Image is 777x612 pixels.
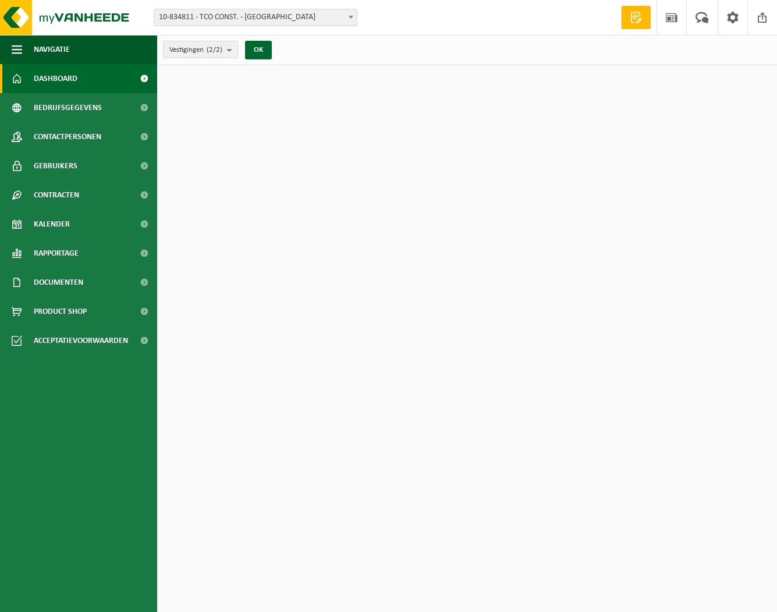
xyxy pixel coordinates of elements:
button: OK [245,41,272,59]
span: Bedrijfsgegevens [34,93,102,122]
span: Rapportage [34,239,79,268]
count: (2/2) [207,46,222,54]
span: Contracten [34,181,79,210]
span: 10-834811 - TCO CONST. - BALEGEM [154,9,357,26]
span: Navigatie [34,35,70,64]
span: Product Shop [34,297,87,326]
span: Documenten [34,268,83,297]
span: Contactpersonen [34,122,101,151]
span: Kalender [34,210,70,239]
button: Vestigingen(2/2) [163,41,238,58]
span: Acceptatievoorwaarden [34,326,128,355]
span: Gebruikers [34,151,77,181]
span: Dashboard [34,64,77,93]
span: Vestigingen [169,41,222,59]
